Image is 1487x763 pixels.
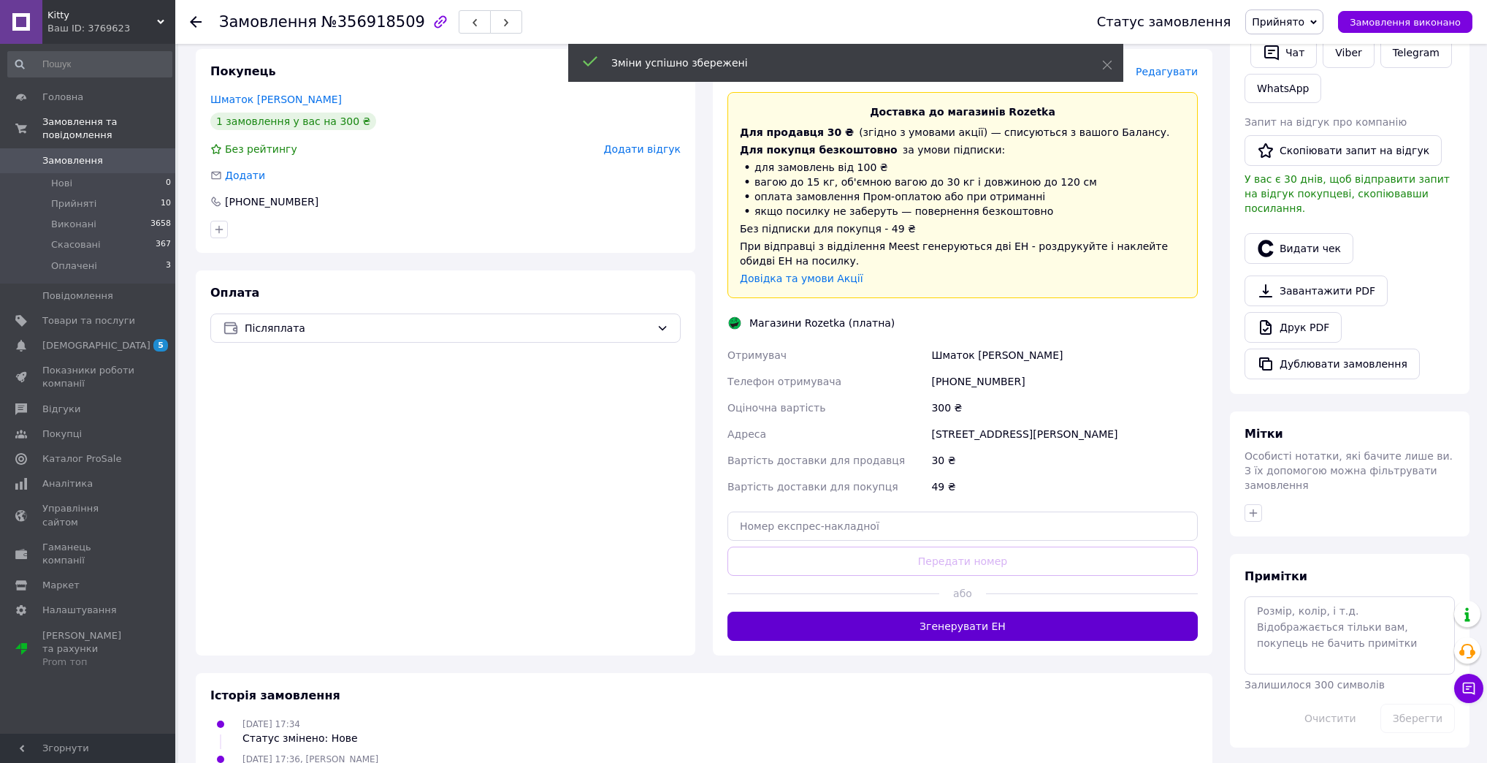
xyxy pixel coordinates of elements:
[1245,349,1420,379] button: Дублювати замовлення
[870,106,1055,118] span: Доставка до магазинів Rozetka
[1245,135,1442,166] button: Скопіювати запит на відгук
[1250,37,1317,68] button: Чат
[1454,674,1483,703] button: Чат з покупцем
[210,113,376,130] div: 1 замовлення у вас на 300 ₴
[242,731,358,745] div: Статус змінено: Нове
[604,143,681,155] span: Додати відгук
[1252,16,1304,28] span: Прийнято
[928,447,1201,474] div: 30 ₴
[150,218,171,231] span: 3658
[740,144,898,156] span: Для покупця безкоштовно
[42,579,80,592] span: Маркет
[740,143,1185,157] div: за умови підписки:
[1245,312,1342,343] a: Друк PDF
[727,349,787,361] span: Отримувач
[42,656,135,669] div: Prom топ
[210,64,276,78] span: Покупець
[153,339,168,352] span: 5
[47,9,157,22] span: Kitty
[928,474,1201,500] div: 49 ₴
[1350,17,1461,28] span: Замовлення виконано
[928,421,1201,447] div: [STREET_ADDRESS][PERSON_NAME]
[611,56,1066,70] div: Зміни успішно збережені
[161,197,171,210] span: 10
[727,481,898,493] span: Вартість доставки для покупця
[42,339,150,352] span: [DEMOGRAPHIC_DATA]
[740,273,863,284] a: Довідка та умови Акції
[740,239,1185,268] div: При відправці з відділення Meest генеруються дві ЕН - роздрукуйте і наклейте обидві ЕН на посилку.
[47,22,175,35] div: Ваш ID: 3769623
[1245,450,1453,491] span: Особисті нотатки, які бачите лише ви. З їх допомогою можна фільтрувати замовлення
[42,314,135,327] span: Товари та послуги
[740,126,854,138] span: Для продавця 30 ₴
[225,143,297,155] span: Без рейтингу
[1097,15,1231,29] div: Статус замовлення
[42,364,135,390] span: Показники роботи компанії
[1245,74,1321,103] a: WhatsApp
[51,197,96,210] span: Прийняті
[1245,679,1385,691] span: Залишилося 300 символів
[42,403,80,416] span: Відгуки
[225,170,265,181] span: Додати
[166,177,171,190] span: 0
[727,402,825,414] span: Оціночна вартість
[1245,276,1388,306] a: Завантажити PDF
[42,629,135,669] span: [PERSON_NAME] та рахунки
[321,13,425,31] span: №356918509
[939,586,986,601] span: або
[746,316,898,330] div: Магазини Rozetka (платна)
[727,512,1198,541] input: Номер експрес-накладної
[42,91,83,104] span: Головна
[42,115,175,142] span: Замовлення та повідомлення
[245,320,651,336] span: Післяплата
[42,477,93,490] span: Аналітика
[42,452,121,466] span: Каталог ProSale
[51,177,72,190] span: Нові
[928,342,1201,368] div: Шматок [PERSON_NAME]
[928,395,1201,421] div: 300 ₴
[1136,66,1198,77] span: Редагувати
[156,238,171,251] span: 367
[727,612,1198,641] button: Згенерувати ЕН
[740,204,1185,219] li: якщо посилку не заберуть — повернення безкоштовно
[1245,173,1450,214] span: У вас є 30 днів, щоб відправити запит на відгук покупцеві, скопіювавши посилання.
[51,259,97,273] span: Оплачені
[740,221,1185,236] div: Без підписки для покупця - 49 ₴
[210,688,340,702] span: Історія замовлення
[727,428,766,440] span: Адреса
[1245,116,1407,128] span: Запит на відгук про компанію
[42,154,103,167] span: Замовлення
[1245,233,1353,264] button: Видати чек
[42,289,113,303] span: Повідомлення
[727,455,905,466] span: Вартість доставки для продавця
[42,604,117,617] span: Налаштування
[210,94,342,105] a: Шматок [PERSON_NAME]
[166,259,171,273] span: 3
[740,189,1185,204] li: оплата замовлення Пром-оплатою або при отриманні
[928,368,1201,395] div: [PHONE_NUMBER]
[42,502,135,528] span: Управління сайтом
[740,125,1185,140] div: (згідно з умовами акції) — списуються з вашого Балансу.
[242,719,300,729] span: [DATE] 17:34
[51,218,96,231] span: Виконані
[219,13,317,31] span: Замовлення
[42,541,135,567] span: Гаманець компанії
[1323,37,1374,68] a: Viber
[740,160,1185,175] li: для замовлень від 100 ₴
[1245,427,1283,441] span: Мітки
[190,15,202,29] div: Повернутися назад
[1245,569,1307,583] span: Примітки
[1380,37,1452,68] a: Telegram
[7,51,172,77] input: Пошук
[1338,11,1472,33] button: Замовлення виконано
[210,286,259,300] span: Оплата
[51,238,101,251] span: Скасовані
[740,175,1185,189] li: вагою до 15 кг, об'ємною вагою до 30 кг і довжиною до 120 см
[42,428,82,441] span: Покупці
[223,194,320,209] div: [PHONE_NUMBER]
[727,376,841,387] span: Телефон отримувача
